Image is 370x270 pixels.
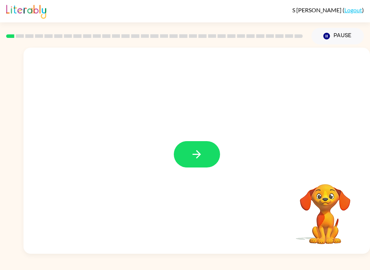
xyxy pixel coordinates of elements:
[289,173,361,245] video: Your browser must support playing .mp4 files to use Literably. Please try using another browser.
[6,3,46,19] img: Literably
[344,6,362,13] a: Logout
[311,28,364,44] button: Pause
[292,6,343,13] span: S [PERSON_NAME]
[292,6,364,13] div: ( )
